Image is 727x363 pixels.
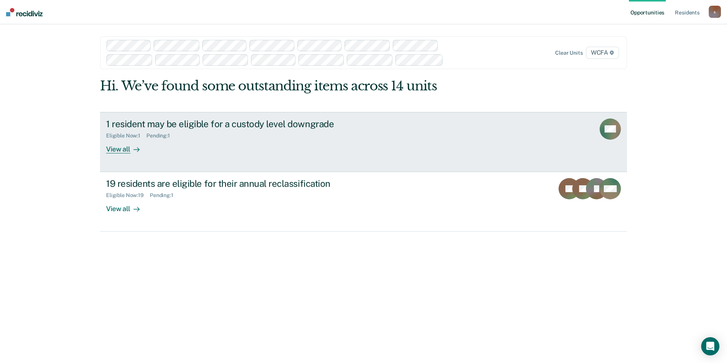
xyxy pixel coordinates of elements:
div: Pending : 1 [146,133,176,139]
span: WCFA [586,47,619,59]
div: View all [106,199,149,213]
div: Hi. We’ve found some outstanding items across 14 units [100,78,522,94]
a: 19 residents are eligible for their annual reclassificationEligible Now:19Pending:1View all [100,172,627,232]
div: Pending : 1 [150,192,179,199]
div: Eligible Now : 1 [106,133,146,139]
div: 1 resident may be eligible for a custody level downgrade [106,118,373,129]
div: Open Intercom Messenger [701,337,719,355]
img: Recidiviz [6,8,43,16]
div: 19 residents are eligible for their annual reclassification [106,178,373,189]
div: Clear units [555,50,583,56]
div: Eligible Now : 19 [106,192,150,199]
button: s [709,6,721,18]
div: View all [106,139,149,153]
a: 1 resident may be eligible for a custody level downgradeEligible Now:1Pending:1View all [100,112,627,172]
